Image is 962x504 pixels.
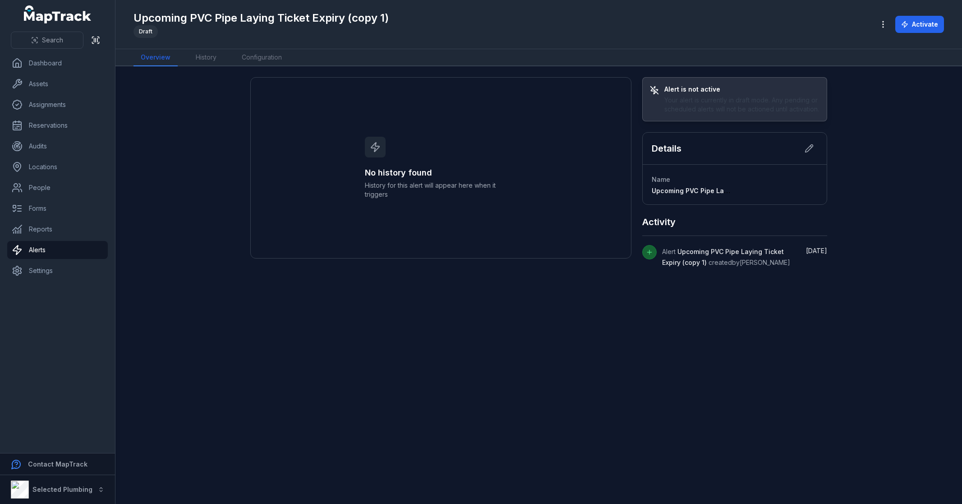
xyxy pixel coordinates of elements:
[133,11,389,25] h1: Upcoming PVC Pipe Laying Ticket Expiry (copy 1)
[7,116,108,134] a: Reservations
[7,241,108,259] a: Alerts
[7,158,108,176] a: Locations
[7,220,108,238] a: Reports
[806,247,827,254] time: 8/18/2025, 2:48:20 PM
[642,216,676,228] h2: Activity
[664,85,820,94] h3: Alert is not active
[7,75,108,93] a: Assets
[189,49,224,66] a: History
[365,166,516,179] h3: No history found
[7,199,108,217] a: Forms
[662,248,790,266] span: Alert created by [PERSON_NAME]
[32,486,92,493] strong: Selected Plumbing
[652,187,807,194] span: Upcoming PVC Pipe Laying Ticket Expiry (copy 1)
[7,179,108,197] a: People
[11,32,83,49] button: Search
[7,96,108,114] a: Assignments
[133,25,158,38] div: Draft
[235,49,289,66] a: Configuration
[7,54,108,72] a: Dashboard
[652,142,681,155] h2: Details
[365,181,516,199] span: History for this alert will appear here when it triggers
[652,176,670,183] span: Name
[895,16,944,33] button: Activate
[28,460,87,468] strong: Contact MapTrack
[24,5,92,23] a: MapTrack
[42,36,63,45] span: Search
[662,248,784,266] span: Upcoming PVC Pipe Laying Ticket Expiry (copy 1)
[664,96,820,114] div: Your alert is currently in draft mode. Any pending or scheduled alerts will not be actioned until...
[806,247,827,254] span: [DATE]
[7,262,108,280] a: Settings
[7,137,108,155] a: Audits
[133,49,178,66] a: Overview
